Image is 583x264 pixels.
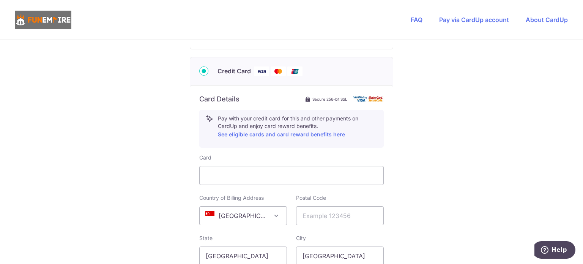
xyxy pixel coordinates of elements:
a: FAQ [411,16,422,24]
span: Singapore [199,206,287,225]
label: City [296,234,306,242]
label: Country of Billing Address [199,194,264,202]
img: card secure [353,96,384,102]
span: Credit Card [217,66,251,76]
a: See eligible cards and card reward benefits here [218,131,345,138]
label: State [199,234,213,242]
input: Example 123456 [296,206,384,225]
span: Singapore [200,207,287,225]
a: About CardUp [526,16,568,24]
div: Credit Card Visa Mastercard Union Pay [199,66,384,76]
a: Pay via CardUp account [439,16,509,24]
img: Visa [254,66,269,76]
img: Union Pay [287,66,303,76]
h6: Card Details [199,95,240,104]
label: Postal Code [296,194,326,202]
span: Secure 256-bit SSL [312,96,347,102]
iframe: Opens a widget where you can find more information [534,241,575,260]
label: Card [199,154,211,161]
iframe: Secure card payment input frame [206,171,377,180]
img: Mastercard [271,66,286,76]
p: Pay with your credit card for this and other payments on CardUp and enjoy card reward benefits. [218,115,377,139]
